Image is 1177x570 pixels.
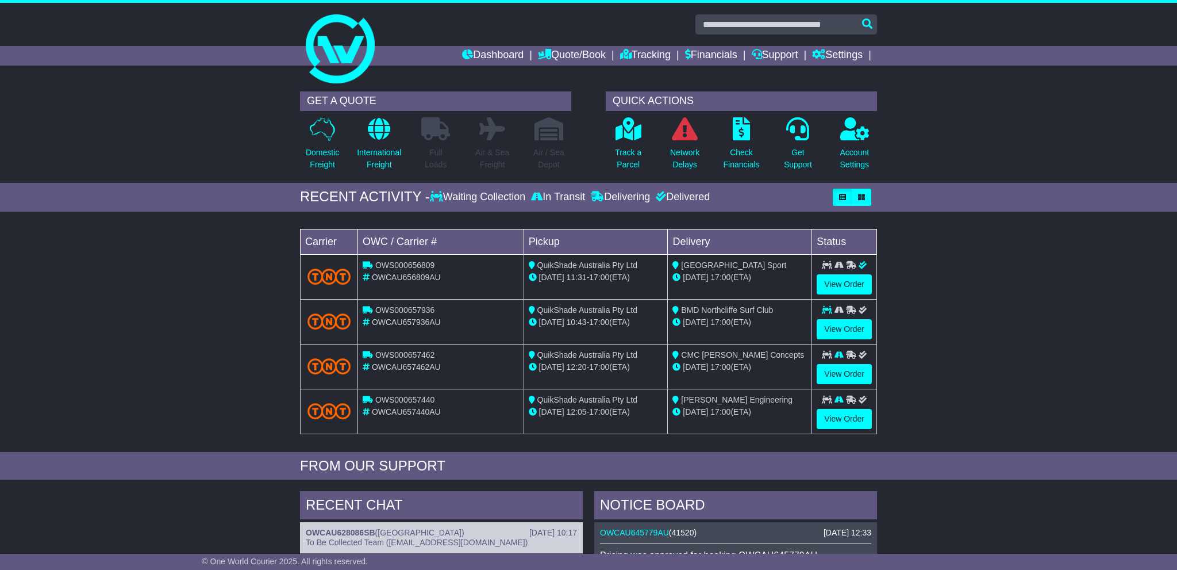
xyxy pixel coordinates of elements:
div: RECENT CHAT [300,491,583,522]
a: DomesticFreight [305,117,340,177]
a: Track aParcel [614,117,642,177]
span: 17:00 [589,317,609,327]
p: Domestic Freight [306,147,339,171]
p: Network Delays [670,147,699,171]
p: Air / Sea Depot [533,147,564,171]
span: [DATE] [539,407,564,416]
span: OWCAU656809AU [372,273,441,282]
span: [DATE] [539,362,564,372]
p: Full Loads [421,147,450,171]
p: Get Support [784,147,812,171]
a: OWCAU645779AU [600,528,669,537]
span: OWS000657462 [375,350,435,359]
td: Status [812,229,877,254]
div: RECENT ACTIVITY - [300,189,430,205]
div: (ETA) [672,316,807,328]
span: [DATE] [539,317,564,327]
p: International Freight [357,147,401,171]
td: OWC / Carrier # [358,229,524,254]
a: Dashboard [462,46,524,66]
a: View Order [817,319,872,339]
div: ( ) [306,528,577,538]
a: AccountSettings [840,117,870,177]
a: View Order [817,274,872,294]
span: [GEOGRAPHIC_DATA] [378,528,461,537]
img: TNT_Domestic.png [307,269,351,284]
p: Check Financials [724,147,760,171]
span: QuikShade Australia Pty Ltd [537,350,637,359]
span: OWCAU657462AU [372,362,441,372]
a: CheckFinancials [723,117,760,177]
img: TNT_Domestic.png [307,358,351,374]
div: Delivered [653,191,710,204]
div: GET A QUOTE [300,91,571,111]
span: [DATE] [683,407,708,416]
span: To Be Collected Team ([EMAIL_ADDRESS][DOMAIN_NAME]) [306,538,528,547]
span: © One World Courier 2025. All rights reserved. [202,557,368,566]
span: 17:00 [589,407,609,416]
a: Financials [685,46,737,66]
span: 17:00 [589,273,609,282]
span: 10:43 [567,317,587,327]
div: (ETA) [672,361,807,373]
div: QUICK ACTIONS [606,91,877,111]
img: TNT_Domestic.png [307,313,351,329]
a: Tracking [620,46,671,66]
span: QuikShade Australia Pty Ltd [537,261,637,270]
span: OWCAU657936AU [372,317,441,327]
a: View Order [817,409,872,429]
div: - (ETA) [529,316,663,328]
a: InternationalFreight [356,117,402,177]
span: 17:00 [589,362,609,372]
div: (ETA) [672,406,807,418]
a: GetSupport [783,117,813,177]
span: [DATE] [683,317,708,327]
a: NetworkDelays [670,117,700,177]
div: - (ETA) [529,361,663,373]
span: [DATE] [683,362,708,372]
span: CMC [PERSON_NAME] Concepts [681,350,804,359]
a: Support [752,46,798,66]
span: [DATE] [539,273,564,282]
span: [GEOGRAPHIC_DATA] Sport [681,261,786,270]
span: 12:05 [567,407,587,416]
div: ( ) [600,528,871,538]
div: [DATE] 12:33 [824,528,871,538]
span: OWCAU657440AU [372,407,441,416]
span: QuikShade Australia Pty Ltd [537,305,637,315]
span: 17:00 [710,407,730,416]
span: [DATE] [683,273,708,282]
p: Pricing was approved for booking OWCAU645779AU. [600,550,871,561]
span: 11:31 [567,273,587,282]
td: Carrier [301,229,358,254]
div: [DATE] 10:17 [529,528,577,538]
div: In Transit [528,191,588,204]
span: QuikShade Australia Pty Ltd [537,395,637,404]
span: BMD Northcliffe Surf Club [681,305,773,315]
span: OWS000657936 [375,305,435,315]
div: (ETA) [672,271,807,284]
a: View Order [817,364,872,384]
a: Quote/Book [538,46,606,66]
p: Account Settings [840,147,870,171]
div: Delivering [588,191,653,204]
span: 41520 [672,528,694,537]
a: OWCAU628086SB [306,528,375,537]
div: Waiting Collection [430,191,528,204]
span: 17:00 [710,317,730,327]
td: Delivery [668,229,812,254]
span: OWS000657440 [375,395,435,404]
span: 17:00 [710,273,730,282]
span: OWS000656809 [375,261,435,270]
img: TNT_Domestic.png [307,403,351,419]
a: Settings [812,46,863,66]
span: [PERSON_NAME] Engineering [681,395,793,404]
p: Air & Sea Freight [475,147,509,171]
div: FROM OUR SUPPORT [300,458,877,475]
div: NOTICE BOARD [594,491,877,522]
div: - (ETA) [529,406,663,418]
td: Pickup [524,229,668,254]
span: 17:00 [710,362,730,372]
p: Track a Parcel [615,147,641,171]
span: 12:20 [567,362,587,372]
